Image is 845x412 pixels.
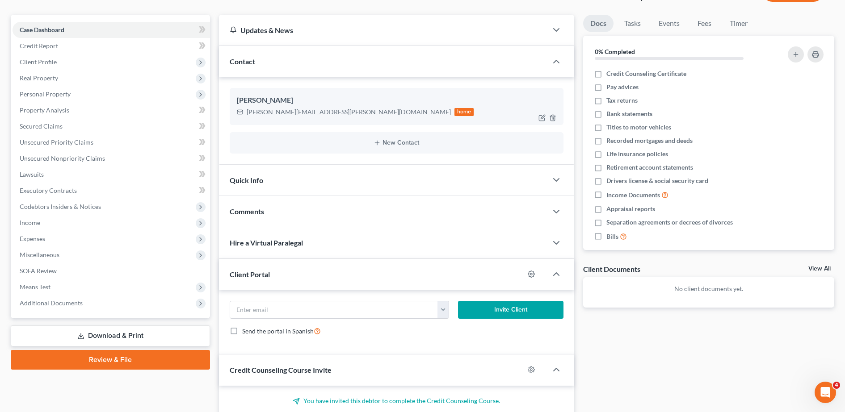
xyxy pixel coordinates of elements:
a: Unsecured Nonpriority Claims [13,150,210,166]
span: Secured Claims [20,122,63,130]
span: Credit Counseling Course Invite [230,366,332,374]
div: [PERSON_NAME][EMAIL_ADDRESS][PERSON_NAME][DOMAIN_NAME] [247,108,451,117]
span: Life insurance policies [606,150,668,158]
span: SOFA Review [20,267,57,275]
div: Updates & News [230,25,537,35]
span: Executory Contracts [20,187,77,194]
a: SOFA Review [13,263,210,279]
span: Separation agreements or decrees of divorces [606,218,733,227]
div: home [454,108,474,116]
a: Tasks [617,15,648,32]
span: Recorded mortgages and deeds [606,136,693,145]
span: Miscellaneous [20,251,59,258]
span: Retirement account statements [606,163,693,172]
span: Send the portal in Spanish [242,327,314,335]
span: Pay advices [606,83,639,92]
span: Codebtors Insiders & Notices [20,203,101,210]
a: Timer [723,15,755,32]
div: [PERSON_NAME] [237,95,556,106]
a: Executory Contracts [13,183,210,199]
button: Invite Client [458,301,563,319]
a: Docs [583,15,614,32]
span: Client Portal [230,270,270,279]
span: Income Documents [606,191,660,200]
span: Bills [606,232,618,241]
iframe: Intercom live chat [815,382,836,403]
span: Means Test [20,283,50,291]
span: 4 [833,382,840,389]
span: Comments [230,207,264,216]
span: Unsecured Priority Claims [20,138,93,146]
span: Appraisal reports [606,204,655,213]
a: Unsecured Priority Claims [13,134,210,150]
p: You have invited this debtor to complete the Credit Counseling Course. [230,396,563,405]
a: Secured Claims [13,118,210,134]
a: View All [808,266,831,272]
a: Download & Print [11,325,210,346]
span: Additional Documents [20,299,83,307]
span: Quick Info [230,176,263,184]
a: Events [652,15,687,32]
span: Credit Report [20,42,58,50]
span: Unsecured Nonpriority Claims [20,154,105,162]
a: Case Dashboard [13,22,210,38]
span: Property Analysis [20,106,69,114]
span: Titles to motor vehicles [606,123,671,132]
span: Client Profile [20,58,57,66]
button: New Contact [237,139,556,146]
span: Lawsuits [20,171,44,178]
input: Enter email [230,301,438,318]
span: Bank statements [606,109,652,118]
span: Tax returns [606,96,638,105]
a: Review & File [11,350,210,370]
span: Case Dashboard [20,26,64,33]
span: Hire a Virtual Paralegal [230,238,303,247]
span: Expenses [20,235,45,242]
strong: 0% Completed [595,48,635,55]
p: No client documents yet. [590,284,827,293]
span: Drivers license & social security card [606,176,708,185]
span: Contact [230,57,255,66]
span: Credit Counseling Certificate [606,69,686,78]
a: Fees [690,15,719,32]
a: Property Analysis [13,102,210,118]
span: Income [20,219,40,226]
span: Personal Property [20,90,71,98]
a: Credit Report [13,38,210,54]
span: Real Property [20,74,58,82]
div: Client Documents [583,264,640,274]
a: Lawsuits [13,166,210,183]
